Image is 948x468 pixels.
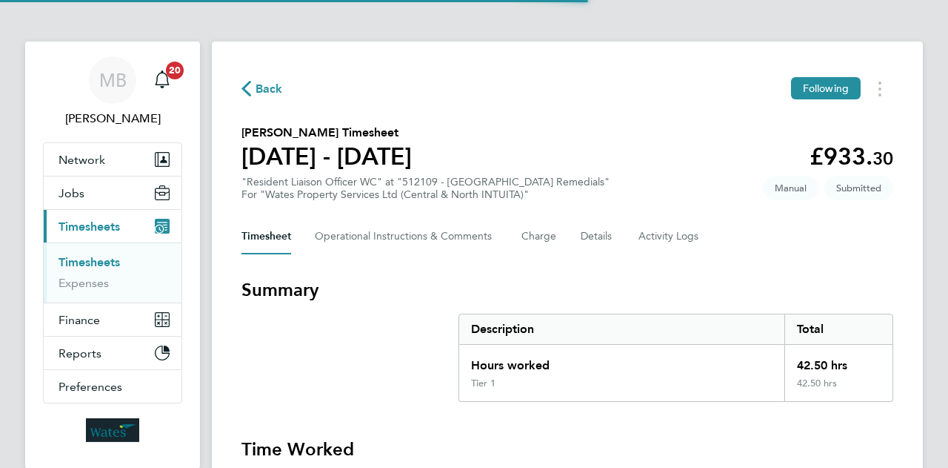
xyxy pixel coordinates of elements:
h3: Time Worked [241,438,893,461]
div: "Resident Liaison Officer WC" at "512109 - [GEOGRAPHIC_DATA] Remedials" [241,176,610,201]
span: This timesheet is Submitted. [824,176,893,200]
a: Go to home page [43,418,182,442]
span: Mark Burden [43,110,182,128]
button: Details [581,219,615,254]
h1: [DATE] - [DATE] [241,142,412,171]
span: This timesheet was manually created. [763,176,818,200]
span: Finance [59,313,100,327]
h3: Summary [241,278,893,302]
span: 20 [166,62,184,79]
div: Description [459,314,784,344]
span: MB [99,70,127,90]
button: Jobs [44,177,181,209]
span: Back [256,80,283,98]
a: MB[PERSON_NAME] [43,56,182,128]
div: Total [784,314,892,344]
button: Activity Logs [638,219,701,254]
span: Preferences [59,380,122,394]
div: Timesheets [44,243,181,303]
div: Hours worked [459,345,784,378]
button: Network [44,143,181,176]
div: Tier 1 [471,378,495,389]
a: 20 [147,56,177,104]
span: 30 [872,148,893,169]
h2: [PERSON_NAME] Timesheet [241,124,412,142]
button: Charge [521,219,557,254]
div: 42.50 hrs [784,378,892,401]
button: Operational Instructions & Comments [315,219,498,254]
span: Network [59,153,105,167]
span: Jobs [59,186,84,200]
button: Timesheet [241,219,291,254]
app-decimal: £933. [810,142,893,171]
img: wates-logo-retina.png [86,418,139,442]
span: Following [803,82,849,95]
span: Timesheets [59,220,120,234]
a: Timesheets [59,255,120,269]
a: Expenses [59,276,109,290]
span: Reports [59,346,101,360]
button: Following [791,77,861,99]
div: 42.50 hrs [784,345,892,378]
button: Timesheets Menu [867,77,893,100]
div: For "Wates Property Services Ltd (Central & North INTUITA)" [241,188,610,201]
button: Timesheets [44,210,181,243]
div: Summary [458,314,893,402]
button: Finance [44,303,181,336]
button: Back [241,79,283,98]
button: Reports [44,337,181,369]
button: Preferences [44,370,181,403]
